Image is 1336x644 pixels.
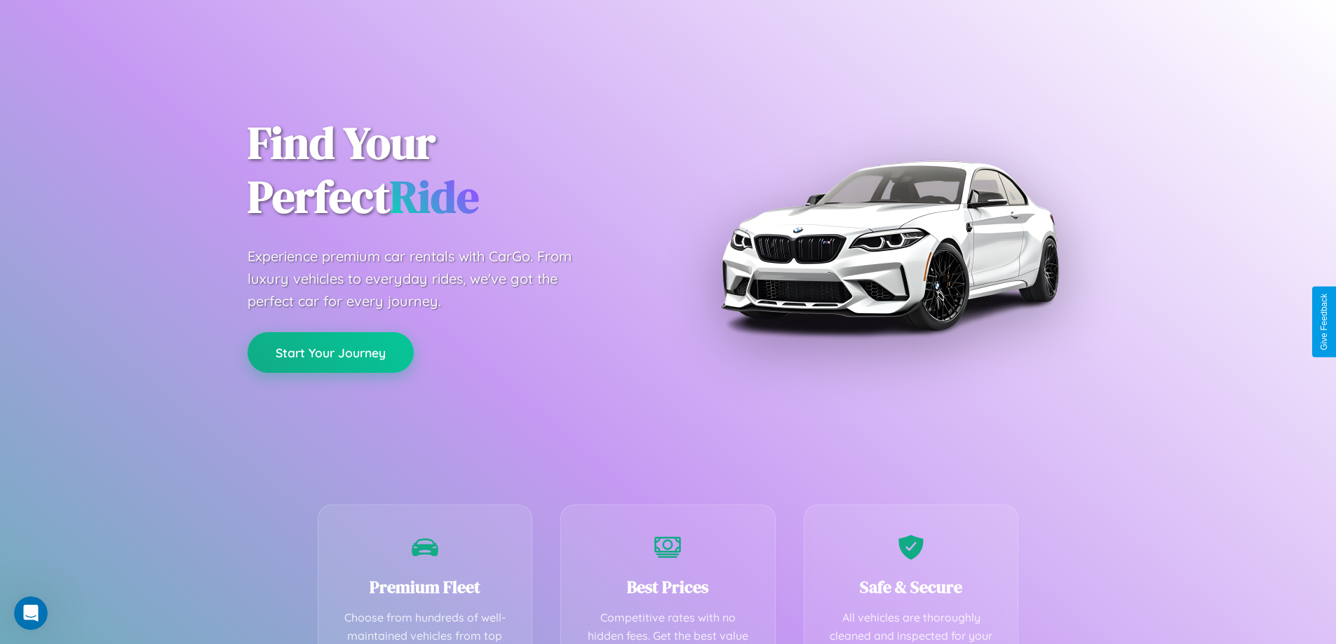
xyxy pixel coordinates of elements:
iframe: Intercom live chat [14,596,48,630]
p: Experience premium car rentals with CarGo. From luxury vehicles to everyday rides, we've got the ... [248,245,598,313]
div: Give Feedback [1319,294,1329,350]
h3: Premium Fleet [339,575,511,598]
img: Premium BMW car rental vehicle [714,70,1065,420]
h3: Safe & Secure [825,575,997,598]
h1: Find Your Perfect [248,116,647,224]
span: Ride [390,166,479,227]
button: Start Your Journey [248,332,414,373]
h3: Best Prices [582,575,754,598]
